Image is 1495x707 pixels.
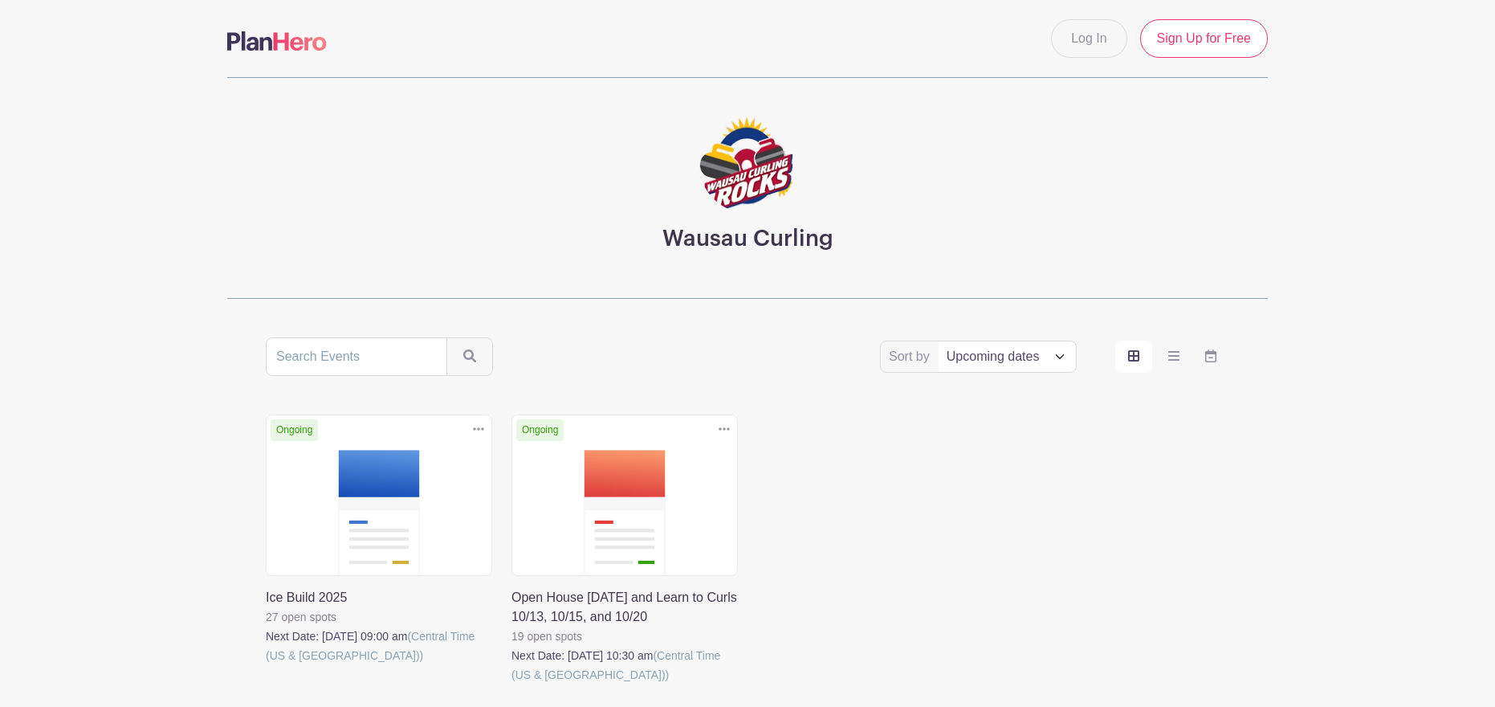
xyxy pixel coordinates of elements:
h3: Wausau Curling [662,226,833,253]
input: Search Events [266,337,447,376]
a: Sign Up for Free [1140,19,1268,58]
img: logo-1.png [699,116,796,213]
label: Sort by [889,347,935,366]
div: order and view [1115,341,1229,373]
img: logo-507f7623f17ff9eddc593b1ce0a138ce2505c220e1c5a4e2b4648c50719b7d32.svg [227,31,327,51]
a: Log In [1051,19,1126,58]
